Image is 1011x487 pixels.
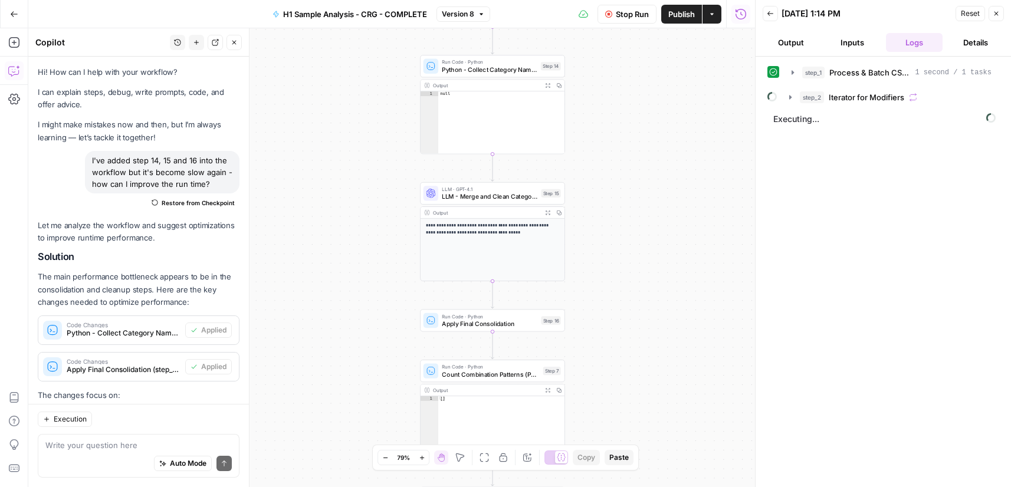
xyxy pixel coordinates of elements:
[947,33,1004,52] button: Details
[38,66,239,78] p: Hi! How can I help with your workflow?
[442,9,474,19] span: Version 8
[265,5,434,24] button: H1 Sample Analysis - CRG - COMPLETE
[38,389,239,402] p: The changes focus on:
[85,151,239,193] div: I've added step 14, 15 and 16 into the workflow but it's become slow again - how can I improve th...
[829,67,910,78] span: Process & Batch CSV Data
[38,86,239,111] p: I can explain steps, debug, write prompts, code, and offer advice.
[433,81,540,89] div: Output
[886,33,943,52] button: Logs
[38,251,239,262] h2: Solution
[770,110,999,129] span: Executing...
[442,65,537,74] span: Python - Collect Category Names
[491,281,494,308] g: Edge from step_15 to step_16
[67,358,180,364] span: Code Changes
[67,364,180,375] span: Apply Final Consolidation (step_16)
[541,62,561,70] div: Step 14
[491,332,494,359] g: Edge from step_16 to step_7
[491,459,494,486] g: Edge from step_7 to step_8
[170,458,206,469] span: Auto Mode
[201,325,227,335] span: Applied
[67,328,180,338] span: Python - Collect Category Names (step_14)
[154,456,212,471] button: Auto Mode
[442,192,537,202] span: LLM - Merge and Clean Categories
[491,27,494,54] g: Edge from step_6 to step_14
[956,6,985,21] button: Reset
[54,414,87,425] span: Execution
[442,58,537,66] span: Run Code · Python
[38,271,239,308] p: The main performance bottleneck appears to be in the consolidation and cleanup steps. Here are th...
[420,360,565,459] div: Run Code · PythonCount Combination Patterns (Python)Step 7Output[]
[420,309,565,331] div: Run Code · PythonApply Final ConsolidationStep 16
[598,5,657,24] button: Stop Run
[543,367,561,375] div: Step 7
[421,396,438,401] div: 1
[541,189,560,198] div: Step 15
[573,450,600,465] button: Copy
[442,312,537,320] span: Run Code · Python
[35,37,166,48] div: Copilot
[609,452,629,463] span: Paste
[800,91,824,103] span: step_2
[421,91,438,96] div: 1
[397,453,410,462] span: 79%
[668,8,695,20] span: Publish
[577,452,595,463] span: Copy
[67,322,180,328] span: Code Changes
[961,8,980,19] span: Reset
[784,63,999,82] button: 1 second / 1 tasks
[442,370,539,379] span: Count Combination Patterns (Python)
[283,8,427,20] span: H1 Sample Analysis - CRG - COMPLETE
[829,91,904,103] span: Iterator for Modifiers
[605,450,633,465] button: Paste
[420,55,565,154] div: Run Code · PythonPython - Collect Category NamesStep 14Outputnull
[436,6,490,22] button: Version 8
[38,219,239,244] p: Let me analyze the workflow and suggest optimizations to improve runtime performance.
[763,33,819,52] button: Output
[442,185,537,193] span: LLM · GPT-4.1
[541,316,560,324] div: Step 16
[824,33,881,52] button: Inputs
[433,386,540,394] div: Output
[661,5,702,24] button: Publish
[162,198,235,208] span: Restore from Checkpoint
[802,67,825,78] span: step_1
[147,196,239,210] button: Restore from Checkpoint
[185,323,232,338] button: Applied
[491,154,494,181] g: Edge from step_14 to step_15
[38,412,92,427] button: Execution
[433,209,540,216] div: Output
[442,319,537,328] span: Apply Final Consolidation
[185,359,232,374] button: Applied
[442,363,539,371] span: Run Code · Python
[616,8,649,20] span: Stop Run
[201,361,227,372] span: Applied
[915,67,992,78] span: 1 second / 1 tasks
[38,119,239,143] p: I might make mistakes now and then, but I’m always learning — let’s tackle it together!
